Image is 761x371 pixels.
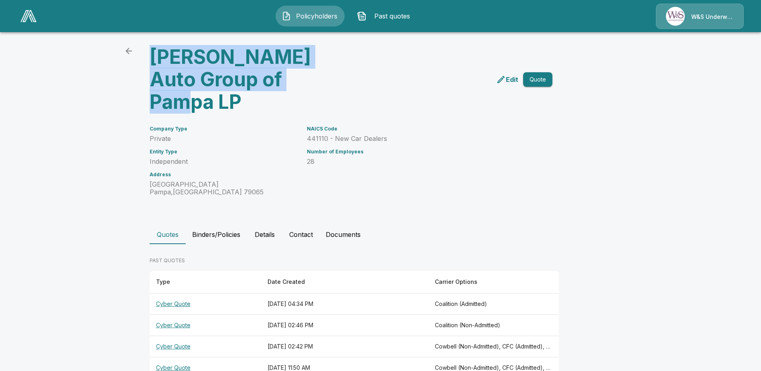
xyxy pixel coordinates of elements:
button: Quote [523,72,552,87]
h6: Address [150,172,297,177]
p: Private [150,135,297,143]
th: Cowbell (Non-Admitted), CFC (Admitted), Coalition (Admitted), Tokio Marine TMHCC (Non-Admitted), ... [428,336,559,357]
img: AA Logo [20,10,37,22]
th: [DATE] 02:46 PM [261,315,428,336]
th: Type [150,271,261,294]
p: 28 [307,158,533,165]
p: 441110 - New Car Dealers [307,135,533,143]
p: Edit [506,75,518,84]
button: Documents [319,225,367,244]
th: [DATE] 04:34 PM [261,294,428,315]
a: edit [495,73,520,86]
h6: Company Type [150,126,297,132]
button: Binders/Policies [186,225,247,244]
button: Past quotes IconPast quotes [351,6,420,26]
button: Quotes [150,225,186,244]
th: Cyber Quote [150,315,261,336]
h6: Entity Type [150,149,297,155]
p: [GEOGRAPHIC_DATA] Pampa , [GEOGRAPHIC_DATA] 79065 [150,181,297,196]
h6: Number of Employees [307,149,533,155]
button: Contact [283,225,319,244]
th: Cyber Quote [150,294,261,315]
th: Cyber Quote [150,336,261,357]
button: Policyholders IconPolicyholders [276,6,345,26]
span: Past quotes [370,11,414,21]
img: Policyholders Icon [282,11,291,21]
th: [DATE] 02:42 PM [261,336,428,357]
th: Coalition (Admitted) [428,294,559,315]
button: Details [247,225,283,244]
h6: NAICS Code [307,126,533,132]
th: Coalition (Non-Admitted) [428,315,559,336]
div: policyholder tabs [150,225,612,244]
a: back [121,43,137,59]
h3: [PERSON_NAME] Auto Group of Pampa LP [150,46,348,113]
span: Policyholders [294,11,339,21]
p: Independent [150,158,297,165]
th: Carrier Options [428,271,559,294]
p: PAST QUOTES [150,257,559,264]
img: Past quotes Icon [357,11,367,21]
th: Date Created [261,271,428,294]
